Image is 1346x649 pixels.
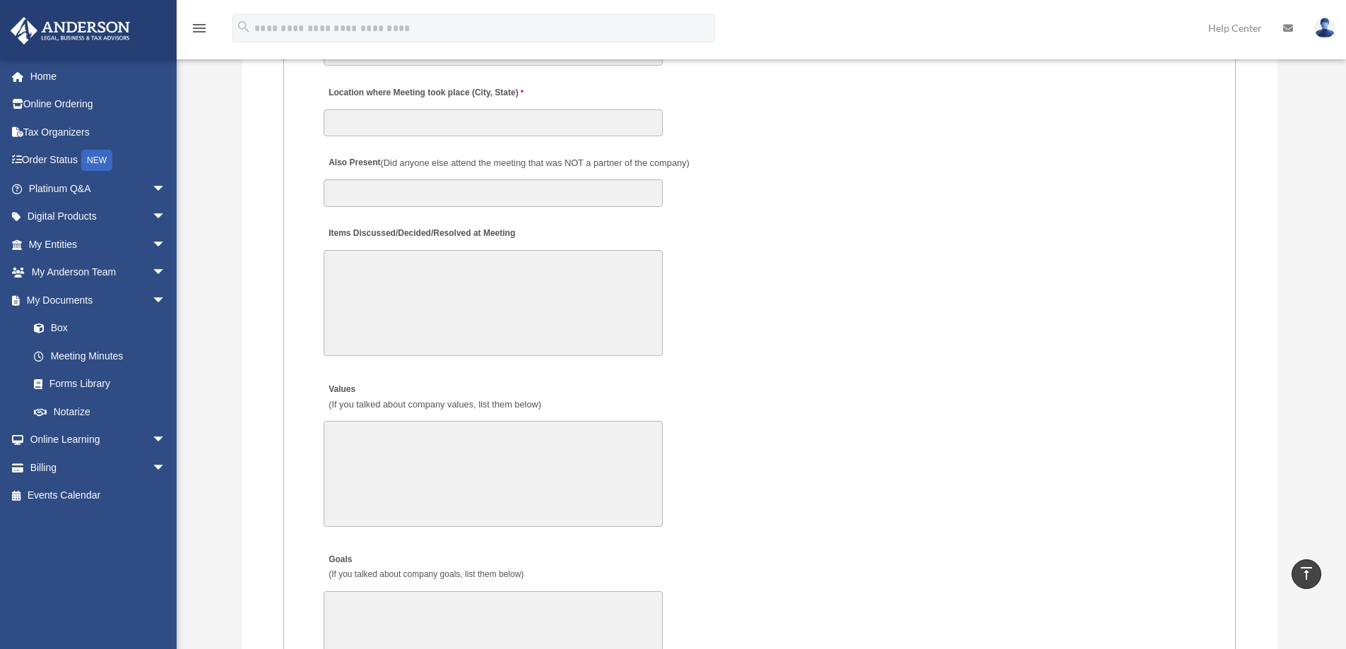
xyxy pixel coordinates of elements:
[324,380,545,414] label: Values
[10,258,187,287] a: My Anderson Teamarrow_drop_down
[324,154,693,173] label: Also Present
[10,482,187,510] a: Events Calendar
[152,258,180,287] span: arrow_drop_down
[329,569,524,579] span: (If you talked about company goals, list them below)
[1298,565,1315,582] i: vertical_align_top
[81,150,112,171] div: NEW
[6,17,134,44] img: Anderson Advisors Platinum Portal
[20,370,187,398] a: Forms Library
[10,146,187,175] a: Order StatusNEW
[20,314,187,343] a: Box
[10,230,187,258] a: My Entitiesarrow_drop_down
[10,286,187,314] a: My Documentsarrow_drop_down
[329,399,541,410] span: (If you talked about company values, list them below)
[10,453,187,482] a: Billingarrow_drop_down
[1292,559,1321,589] a: vertical_align_top
[191,25,208,37] a: menu
[191,20,208,37] i: menu
[152,230,180,259] span: arrow_drop_down
[152,286,180,315] span: arrow_drop_down
[381,157,690,168] span: (Did anyone else attend the meeting that was NOT a partner of the company)
[236,19,252,35] i: search
[10,62,187,90] a: Home
[152,426,180,455] span: arrow_drop_down
[10,118,187,146] a: Tax Organizers
[20,342,180,370] a: Meeting Minutes
[152,174,180,203] span: arrow_drop_down
[10,174,187,203] a: Platinum Q&Aarrow_drop_down
[10,90,187,119] a: Online Ordering
[152,453,180,482] span: arrow_drop_down
[324,225,519,244] label: Items Discussed/Decided/Resolved at Meeting
[324,83,527,102] label: Location where Meeting took place (City, State)
[20,398,187,426] a: Notarize
[324,551,527,585] label: Goals
[10,426,187,454] a: Online Learningarrow_drop_down
[152,203,180,232] span: arrow_drop_down
[10,203,187,231] a: Digital Productsarrow_drop_down
[1314,18,1335,38] img: User Pic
